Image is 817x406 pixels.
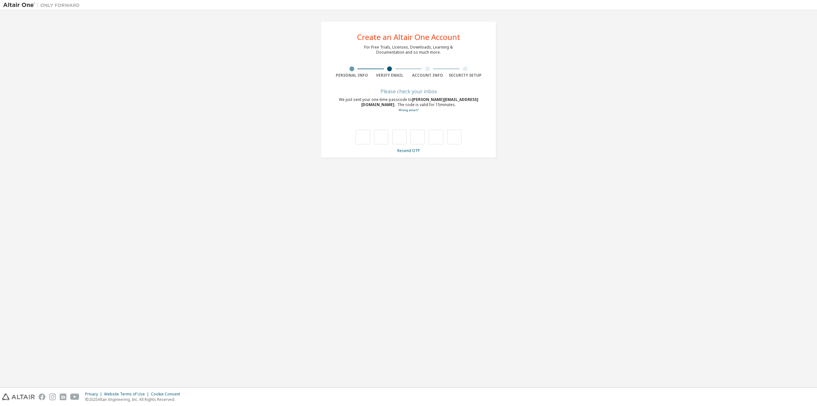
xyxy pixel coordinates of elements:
div: For Free Trials, Licenses, Downloads, Learning & Documentation and so much more. [364,45,453,55]
div: Security Setup [446,73,484,78]
div: Personal Info [333,73,371,78]
a: Go back to the registration form [399,108,418,112]
img: youtube.svg [70,394,79,400]
div: Account Info [408,73,446,78]
div: Verify Email [371,73,409,78]
span: [PERSON_NAME][EMAIL_ADDRESS][DOMAIN_NAME] [361,97,478,107]
a: Resend OTP [397,148,420,153]
img: altair_logo.svg [2,394,35,400]
p: © 2025 Altair Engineering, Inc. All Rights Reserved. [85,397,184,402]
img: facebook.svg [39,394,45,400]
img: Altair One [3,2,83,8]
img: instagram.svg [49,394,56,400]
div: Cookie Consent [151,392,184,397]
div: Privacy [85,392,104,397]
div: We just sent your one-time passcode to . The code is valid for 15 minutes. [333,97,484,113]
div: Website Terms of Use [104,392,151,397]
img: linkedin.svg [60,394,66,400]
div: Please check your inbox [333,89,484,93]
div: Create an Altair One Account [357,33,460,41]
